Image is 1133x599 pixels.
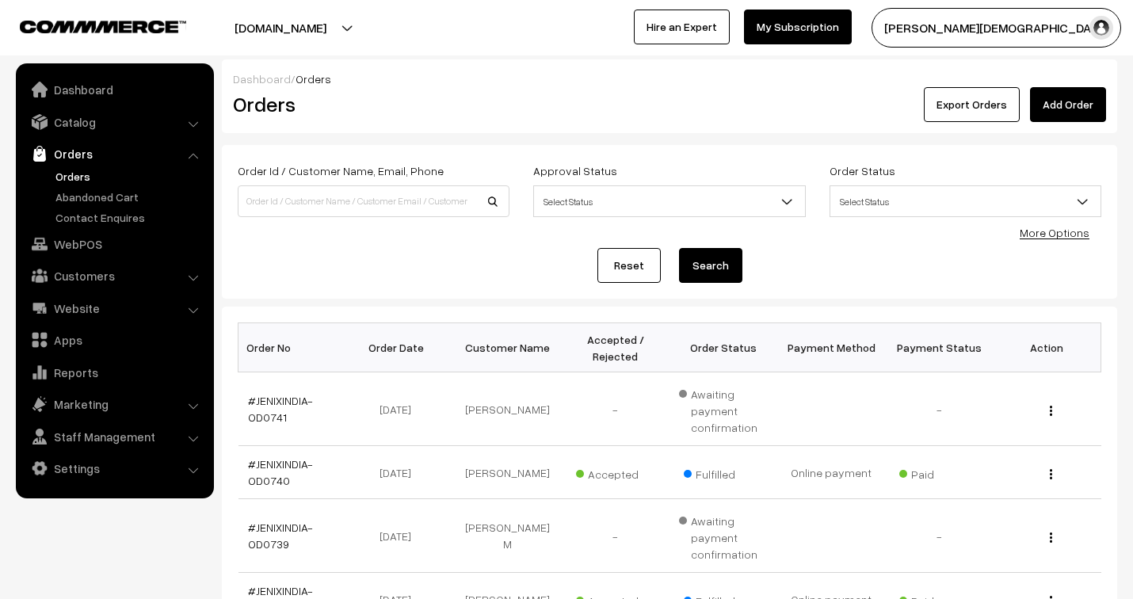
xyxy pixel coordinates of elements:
[562,372,669,446] td: -
[777,446,885,499] td: Online payment
[20,108,208,136] a: Catalog
[248,521,313,551] a: #JENIXINDIA-OD0739
[597,248,661,283] a: Reset
[924,87,1020,122] button: Export Orders
[679,248,742,283] button: Search
[454,323,562,372] th: Customer Name
[872,8,1121,48] button: [PERSON_NAME][DEMOGRAPHIC_DATA]
[346,499,454,573] td: [DATE]
[248,457,313,487] a: #JENIXINDIA-OD0740
[454,372,562,446] td: [PERSON_NAME]
[533,162,617,179] label: Approval Status
[669,323,777,372] th: Order Status
[885,499,993,573] td: -
[830,185,1101,217] span: Select Status
[684,462,763,483] span: Fulfilled
[899,462,978,483] span: Paid
[20,454,208,483] a: Settings
[534,188,804,216] span: Select Status
[744,10,852,44] a: My Subscription
[885,372,993,446] td: -
[51,189,208,205] a: Abandoned Cart
[1020,226,1089,239] a: More Options
[20,358,208,387] a: Reports
[830,162,895,179] label: Order Status
[20,21,186,32] img: COMMMERCE
[248,394,313,424] a: #JENIXINDIA-OD0741
[1050,406,1052,416] img: Menu
[20,294,208,322] a: Website
[238,323,346,372] th: Order No
[679,509,768,563] span: Awaiting payment confirmation
[533,185,805,217] span: Select Status
[296,72,331,86] span: Orders
[233,72,291,86] a: Dashboard
[238,185,509,217] input: Order Id / Customer Name / Customer Email / Customer Phone
[238,162,444,179] label: Order Id / Customer Name, Email, Phone
[777,323,885,372] th: Payment Method
[20,326,208,354] a: Apps
[885,323,993,372] th: Payment Status
[346,372,454,446] td: [DATE]
[51,168,208,185] a: Orders
[576,462,655,483] span: Accepted
[454,446,562,499] td: [PERSON_NAME]
[20,422,208,451] a: Staff Management
[233,92,508,116] h2: Orders
[1050,532,1052,543] img: Menu
[51,209,208,226] a: Contact Enquires
[454,499,562,573] td: [PERSON_NAME] M
[634,10,730,44] a: Hire an Expert
[20,16,158,35] a: COMMMERCE
[562,499,669,573] td: -
[233,71,1106,87] div: /
[179,8,382,48] button: [DOMAIN_NAME]
[562,323,669,372] th: Accepted / Rejected
[20,75,208,104] a: Dashboard
[1030,87,1106,122] a: Add Order
[20,390,208,418] a: Marketing
[346,446,454,499] td: [DATE]
[1089,16,1113,40] img: user
[993,323,1101,372] th: Action
[1050,469,1052,479] img: Menu
[346,323,454,372] th: Order Date
[20,139,208,168] a: Orders
[20,261,208,290] a: Customers
[830,188,1101,216] span: Select Status
[20,230,208,258] a: WebPOS
[679,382,768,436] span: Awaiting payment confirmation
